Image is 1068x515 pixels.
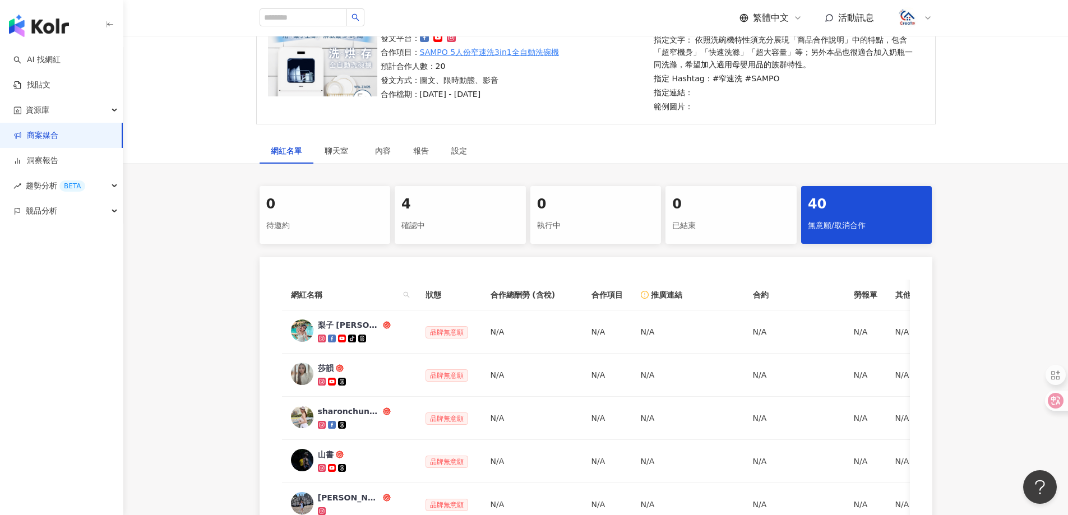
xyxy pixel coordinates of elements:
a: searchAI 找網紅 [13,54,61,66]
span: search [401,286,412,303]
span: 資源庫 [26,98,49,123]
div: 已結束 [672,216,790,235]
div: 0 [537,195,655,214]
span: 品牌無意願 [426,499,468,511]
span: 繁體中文 [753,12,789,24]
span: exclamation-circle [641,291,649,299]
span: 趨勢分析 [26,173,85,198]
div: 網紅名單 [271,145,302,157]
p: 發文平台： [381,32,559,44]
span: 競品分析 [26,198,57,224]
div: 40 [808,195,926,214]
span: 網紅名稱 [291,289,399,301]
p: 指定文字： 依照洗碗機特性須充分展現「商品合作說明」中的特點，包含「超窄機身」「快速洗滌」「超大容量」等；另外本品也很適合加入奶瓶一同洗滌，希望加入適用母嬰用品的族群特性。 [654,34,921,71]
div: BETA [59,180,85,192]
div: N/A [854,326,877,338]
div: 4 [401,195,519,214]
div: N/A [854,369,877,381]
div: 內容 [375,145,391,157]
p: 範例圖片： [654,100,921,113]
img: KOL Avatar [291,406,313,428]
a: 洞察報告 [13,155,58,166]
td: N/A [632,310,744,354]
img: logo.png [897,7,918,29]
th: 合作總酬勞 (含稅) [482,280,582,310]
th: 合約 [744,280,845,310]
img: logo [9,15,69,37]
td: N/A [886,440,987,483]
div: 推廣連結 [641,289,735,301]
div: sharonchung520 [318,406,381,417]
td: N/A [632,397,744,440]
p: 指定連結： [654,86,921,99]
span: 活動訊息 [838,12,874,23]
div: 山書 [318,449,334,460]
th: 合作項目 [582,280,632,310]
p: 合作檔期：[DATE] - [DATE] [381,88,559,100]
span: rise [13,182,21,190]
td: N/A [482,397,582,440]
p: #窄速洗 [713,72,743,85]
td: N/A [744,310,845,354]
img: KOL Avatar [291,449,313,471]
div: 無意願/取消合作 [808,216,926,235]
th: 狀態 [417,280,482,310]
span: 品牌無意願 [426,326,468,338]
img: KOL Avatar [291,363,313,385]
td: N/A [744,440,845,483]
iframe: Help Scout Beacon - Open [1023,470,1057,504]
span: 品牌無意願 [426,456,468,468]
div: 執行中 [537,216,655,235]
td: N/A [482,310,582,354]
div: N/A [854,498,877,511]
span: 聊天室 [325,147,353,155]
td: N/A [632,440,744,483]
td: N/A [886,397,987,440]
a: SAMPO 5人份窄速洗3in1全自動洗碗機 [420,46,559,58]
div: 報告 [413,145,429,157]
div: N/A [854,412,877,424]
span: 品牌無意願 [426,369,468,382]
a: 商案媒合 [13,130,58,141]
div: 確認中 [401,216,519,235]
div: [PERSON_NAME] [318,492,381,503]
p: 指定 Hashtag： [654,72,921,85]
td: N/A [886,354,987,397]
td: N/A [744,397,845,440]
span: search [352,13,359,21]
td: N/A [632,354,744,397]
div: 待邀約 [266,216,384,235]
td: N/A [482,440,582,483]
span: search [403,291,410,298]
div: 設定 [451,145,467,157]
td: N/A [482,354,582,397]
th: 勞報單 [845,280,886,310]
p: 合作項目： [381,46,559,58]
div: N/A [854,455,877,467]
img: KOL Avatar [291,319,313,342]
td: N/A [582,354,632,397]
p: 發文方式：圖文、限時動態、影音 [381,74,559,86]
div: 0 [266,195,384,214]
img: SAMPO 5人份窄速洗3in1全自動洗碗機 [268,36,377,96]
img: KOL Avatar [291,492,313,514]
div: 梨子 [PERSON_NAME] [318,319,381,331]
span: 品牌無意願 [426,412,468,425]
th: 其他附件 [886,280,987,310]
td: N/A [886,310,987,354]
td: N/A [744,354,845,397]
td: N/A [582,397,632,440]
td: N/A [582,310,632,354]
td: N/A [582,440,632,483]
a: 找貼文 [13,80,50,91]
p: 預計合作人數：20 [381,60,559,72]
div: 0 [672,195,790,214]
p: #SAMPO [745,72,779,85]
div: 莎韻 [318,363,334,374]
